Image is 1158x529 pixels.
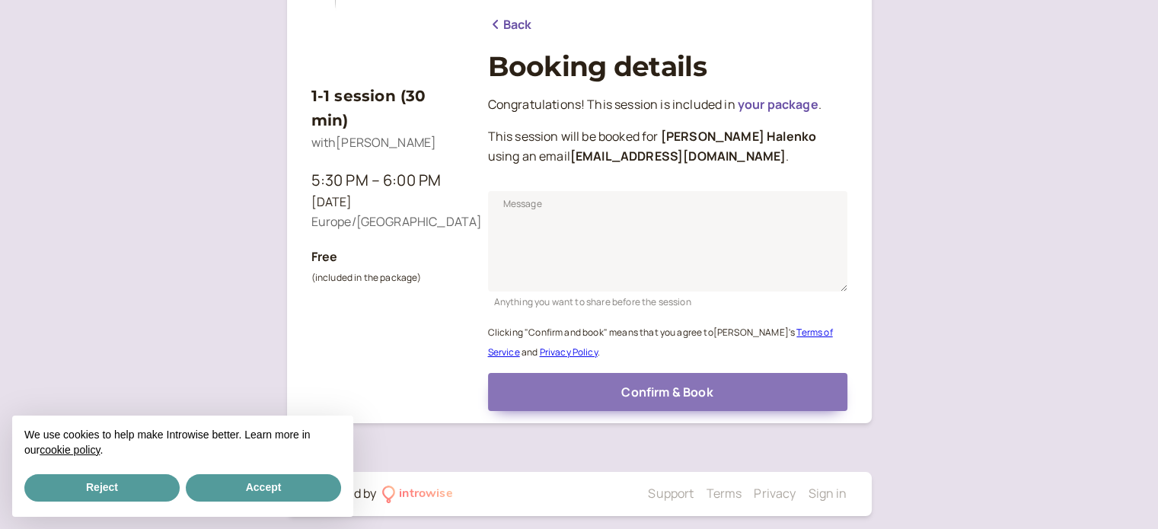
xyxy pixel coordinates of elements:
a: cookie policy [40,444,100,456]
div: Europe/[GEOGRAPHIC_DATA] [311,212,464,232]
p: This session will be booked for using an email . [488,127,847,167]
button: Confirm & Book [488,373,847,411]
h1: Booking details [488,50,847,83]
div: Anything you want to share before the session [488,292,847,309]
a: Terms [706,485,742,502]
div: 5:30 PM – 6:00 PM [311,168,464,193]
div: We use cookies to help make Introwise better. Learn more in our . [12,416,353,471]
button: Reject [24,474,180,502]
a: Privacy [754,485,796,502]
a: Privacy Policy [539,346,597,359]
b: [PERSON_NAME] Halenko [661,128,816,145]
span: with [PERSON_NAME] [311,134,437,151]
div: [DATE] [311,193,464,212]
small: Clicking "Confirm and book" means that you agree to [PERSON_NAME] ' s and . [488,326,833,359]
div: introwise [399,484,452,504]
textarea: Message [488,191,847,292]
a: Sign in [808,485,847,502]
span: Message [503,196,542,212]
p: Congratulations! This session is included in . [488,95,847,115]
a: Terms of Service [488,326,833,359]
small: (included in the package) [311,271,422,284]
h3: 1-1 session (30 min) [311,84,464,133]
a: Support [648,485,694,502]
b: [EMAIL_ADDRESS][DOMAIN_NAME] [570,148,786,164]
a: Back [488,15,532,35]
b: Free [311,248,338,265]
button: Accept [186,474,341,502]
a: introwise [382,484,453,504]
span: Confirm & Book [621,384,713,400]
a: your package [738,96,818,113]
